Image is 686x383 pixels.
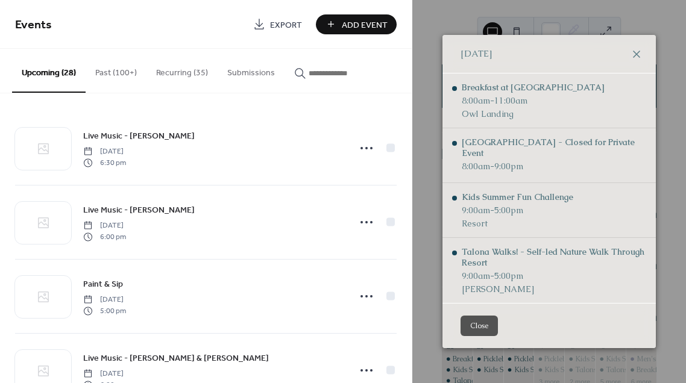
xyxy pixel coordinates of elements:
[83,305,126,316] span: 5:00 pm
[83,352,269,365] span: Live Music - [PERSON_NAME] & [PERSON_NAME]
[83,129,195,143] a: Live Music - [PERSON_NAME]
[83,204,195,217] span: Live Music - [PERSON_NAME]
[462,284,646,294] div: [PERSON_NAME]
[83,203,195,217] a: Live Music - [PERSON_NAME]
[494,161,523,172] span: 9:00pm
[83,351,269,365] a: Live Music - [PERSON_NAME] & [PERSON_NAME]
[462,137,646,158] div: [GEOGRAPHIC_DATA] - Closed for Private Event
[270,19,302,31] span: Export
[83,130,195,143] span: Live Music - [PERSON_NAME]
[490,205,494,216] span: -
[83,220,126,231] span: [DATE]
[218,49,285,92] button: Submissions
[462,95,490,106] span: 8:00am
[462,108,605,119] div: Owl Landing
[462,191,573,202] div: Kids Summer Fun Challenge
[490,95,494,106] span: -
[494,205,523,216] span: 5:00pm
[86,49,146,92] button: Past (100+)
[146,49,218,92] button: Recurring (35)
[494,270,523,281] span: 5:00pm
[83,157,126,168] span: 6:30 pm
[462,270,490,281] span: 9:00am
[83,146,126,157] span: [DATE]
[462,82,605,93] div: Breakfast at [GEOGRAPHIC_DATA]
[83,369,126,379] span: [DATE]
[342,19,388,31] span: Add Event
[83,231,126,242] span: 6:00 pm
[316,14,397,34] button: Add Event
[490,270,494,281] span: -
[461,316,498,336] button: Close
[490,161,494,172] span: -
[15,13,52,37] span: Events
[83,294,126,305] span: [DATE]
[461,47,492,61] span: [DATE]
[462,218,573,229] div: Resort
[83,278,123,291] span: Paint & Sip
[83,277,123,291] a: Paint & Sip
[462,161,490,172] span: 8:00am
[462,246,646,268] div: Talona Walks! - Self-led Nature Walk Through Resort
[12,49,86,93] button: Upcoming (28)
[494,95,527,106] span: 11:00am
[462,205,490,216] span: 9:00am
[244,14,311,34] a: Export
